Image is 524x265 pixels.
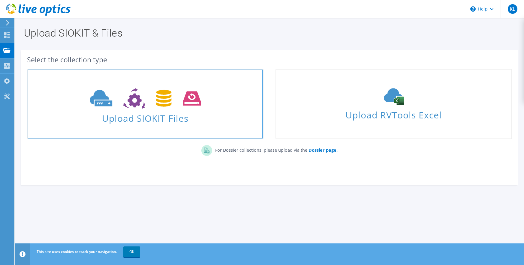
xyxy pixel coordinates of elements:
[28,110,263,123] span: Upload SIOKIT Files
[508,4,517,14] span: KL
[123,246,140,257] a: OK
[309,147,338,153] b: Dossier page.
[470,6,476,12] svg: \n
[276,69,512,139] a: Upload RVTools Excel
[24,28,512,38] h1: Upload SIOKIT & Files
[37,249,117,254] span: This site uses cookies to track your navigation.
[212,145,338,153] p: For Dossier collections, please upload via the
[27,69,264,139] a: Upload SIOKIT Files
[276,107,511,120] span: Upload RVTools Excel
[307,147,338,153] a: Dossier page.
[27,56,512,63] div: Select the collection type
